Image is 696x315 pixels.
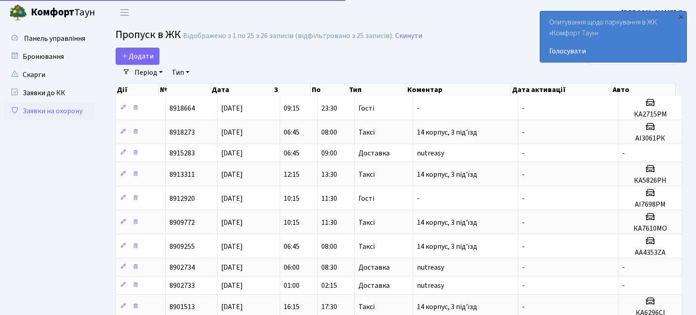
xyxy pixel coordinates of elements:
[358,195,374,202] span: Гості
[221,302,243,312] span: [DATE]
[358,264,390,271] span: Доставка
[622,200,678,209] h5: АІ7698РМ
[321,127,337,137] span: 08:00
[677,12,686,21] div: ×
[417,170,477,179] span: 14 корпус, 3 під'їзд
[321,218,337,228] span: 11:30
[221,281,243,291] span: [DATE]
[116,27,181,43] span: Пропуск в ЖК
[221,242,243,252] span: [DATE]
[321,302,337,312] span: 17:30
[522,148,525,158] span: -
[169,170,195,179] span: 8913311
[169,218,195,228] span: 8909772
[31,5,74,19] b: Комфорт
[169,194,195,204] span: 8912920
[622,148,625,158] span: -
[358,129,375,136] span: Таксі
[417,103,420,113] span: -
[321,103,337,113] span: 23:30
[183,32,393,40] div: Відображено з 1 по 25 з 26 записів (відфільтровано з 25 записів).
[113,5,136,20] button: Переключити навігацію
[284,194,300,204] span: 10:15
[284,302,300,312] span: 16:15
[131,65,166,80] a: Період
[284,148,300,158] span: 06:45
[273,83,310,96] th: З
[5,102,95,120] a: Заявки на охорону
[169,281,195,291] span: 8902733
[169,262,195,272] span: 8902734
[24,34,85,44] span: Панель управління
[358,105,374,112] span: Гості
[321,194,337,204] span: 11:30
[549,46,677,57] a: Голосувати
[417,218,477,228] span: 14 корпус, 3 під'їзд
[321,170,337,179] span: 13:30
[622,281,625,291] span: -
[321,148,337,158] span: 09:00
[522,194,525,204] span: -
[417,302,477,312] span: 14 корпус, 3 під'їзд
[358,150,390,157] span: Доставка
[417,262,444,272] span: nutreasy
[321,281,337,291] span: 02:15
[358,303,375,310] span: Таксі
[417,242,477,252] span: 14 корпус, 3 під'їзд
[169,127,195,137] span: 8918273
[284,262,300,272] span: 06:00
[511,83,612,96] th: Дата активації
[522,127,525,137] span: -
[358,219,375,226] span: Таксі
[116,83,159,96] th: Дії
[169,242,195,252] span: 8909255
[358,171,375,178] span: Таксі
[417,148,444,158] span: nutreasy
[284,170,300,179] span: 12:15
[284,218,300,228] span: 10:15
[621,7,685,18] a: [PERSON_NAME] Д.
[169,302,195,312] span: 8901513
[522,262,525,272] span: -
[417,281,444,291] span: nutreasy
[417,194,420,204] span: -
[31,5,95,20] span: Таун
[358,243,375,250] span: Таксі
[211,83,274,96] th: Дата
[284,281,300,291] span: 01:00
[622,134,678,143] h5: АІ3061РК
[284,242,300,252] span: 06:45
[159,83,211,96] th: №
[522,302,525,312] span: -
[622,262,625,272] span: -
[221,170,243,179] span: [DATE]
[406,83,512,96] th: Коментар
[5,48,95,66] a: Бронювання
[284,103,300,113] span: 09:15
[417,127,477,137] span: 14 корпус, 3 під'їзд
[168,65,193,80] a: Тип
[221,262,243,272] span: [DATE]
[169,103,195,113] span: 8918664
[522,218,525,228] span: -
[5,66,95,84] a: Скарги
[522,242,525,252] span: -
[621,8,685,18] b: [PERSON_NAME] Д.
[121,51,154,61] span: Додати
[622,110,678,119] h5: КА2715РМ
[5,84,95,102] a: Заявки до КК
[221,103,243,113] span: [DATE]
[116,48,159,65] a: Додати
[358,282,390,289] span: Доставка
[348,83,406,96] th: Тип
[311,83,348,96] th: По
[5,29,95,48] a: Панель управління
[9,4,27,22] img: logo.png
[622,224,678,233] h5: КА7610МО
[395,32,422,40] a: Скинути
[321,242,337,252] span: 08:00
[221,218,243,228] span: [DATE]
[612,83,676,96] th: Авто
[540,11,686,62] div: Опитування щодо паркування в ЖК «Комфорт Таун»
[522,103,525,113] span: -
